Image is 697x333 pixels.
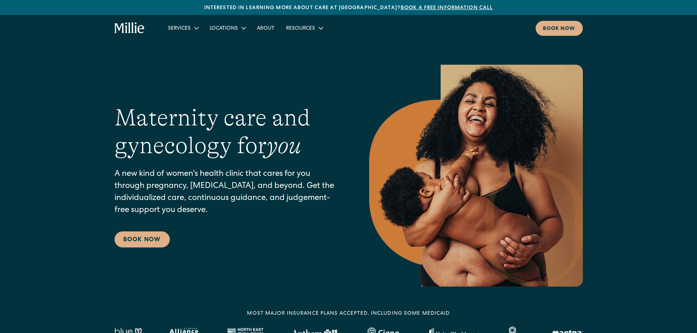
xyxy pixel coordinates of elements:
[204,22,251,34] div: Locations
[247,310,450,318] div: MOST MAJOR INSURANCE PLANS ACCEPTED, INCLUDING some MEDICAID
[286,25,315,33] div: Resources
[251,22,280,34] a: About
[267,132,301,159] em: you
[168,25,191,33] div: Services
[369,65,583,287] img: Smiling mother with her baby in arms, celebrating body positivity and the nurturing bond of postp...
[115,22,145,34] a: home
[115,169,340,217] p: A new kind of women's health clinic that cares for you through pregnancy, [MEDICAL_DATA], and bey...
[536,21,583,36] a: Book now
[401,5,493,11] a: Book a free information call
[210,25,238,33] div: Locations
[162,22,204,34] div: Services
[543,25,576,33] div: Book now
[115,231,170,247] a: Book Now
[115,104,340,160] h1: Maternity care and gynecology for
[280,22,328,34] div: Resources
